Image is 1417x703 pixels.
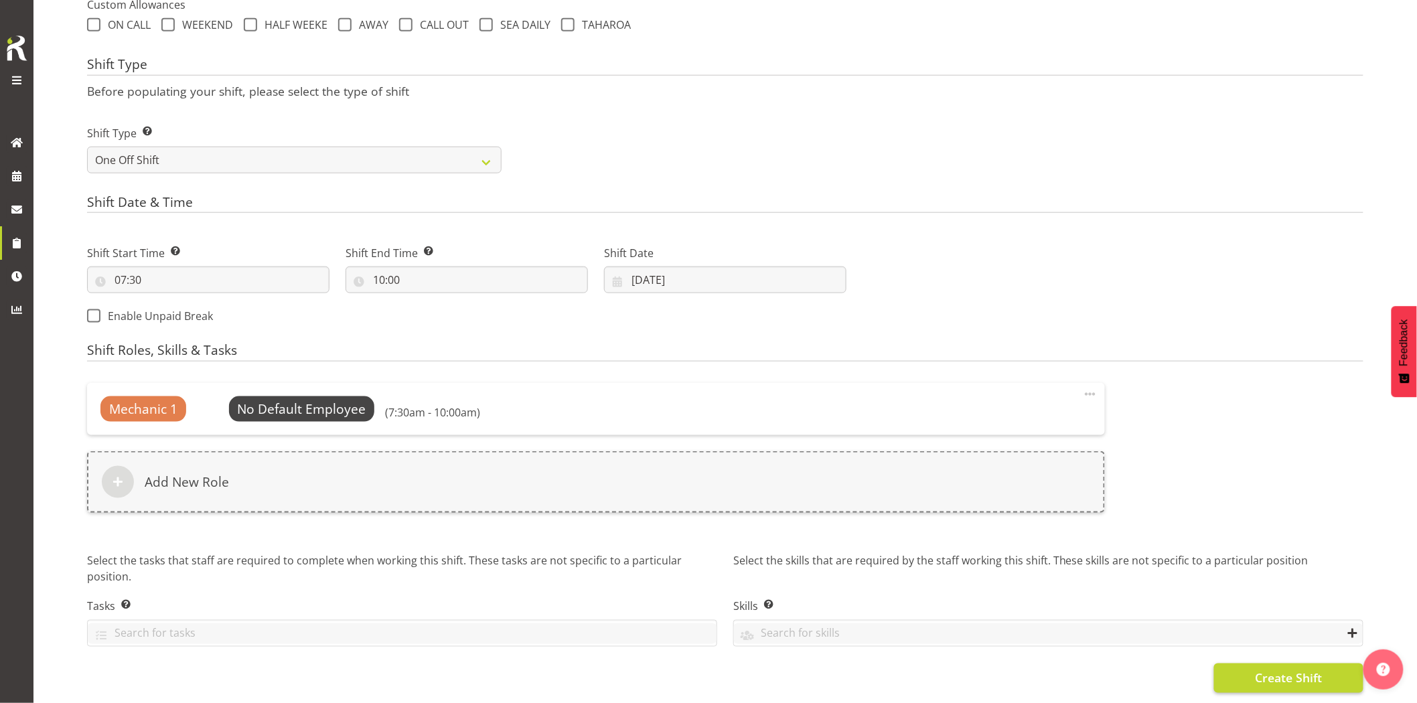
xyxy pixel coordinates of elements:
input: Search for skills [734,623,1363,644]
input: Click to select... [346,266,588,293]
span: Create Shift [1255,670,1322,687]
input: Search for tasks [88,623,717,644]
button: Create Shift [1214,663,1363,693]
label: Shift Type [87,125,502,141]
p: Select the tasks that staff are required to complete when working this shift. These tasks are not... [87,553,717,588]
h4: Shift Type [87,57,1363,76]
label: Shift End Time [346,245,588,261]
span: CALL OUT [413,18,469,31]
h4: Shift Roles, Skills & Tasks [87,343,1363,362]
span: AWAY [352,18,388,31]
h6: (7:30am - 10:00am) [385,406,480,419]
label: Shift Date [604,245,846,261]
label: Tasks [87,599,717,615]
span: Enable Unpaid Break [100,309,213,323]
span: Mechanic 1 [109,400,177,419]
label: Shift Start Time [87,245,329,261]
h4: Shift Date & Time [87,195,1363,214]
span: WEEKEND [175,18,233,31]
h6: Add New Role [145,474,229,490]
p: Select the skills that are required by the staff working this shift. These skills are not specifi... [733,553,1363,588]
img: help-xxl-2.png [1377,663,1390,676]
img: Rosterit icon logo [3,33,30,63]
span: HALF WEEKE [257,18,327,31]
span: TAHAROA [575,18,631,31]
span: Feedback [1398,319,1410,366]
span: ON CALL [100,18,151,31]
p: Before populating your shift, please select the type of shift [87,84,1363,98]
span: No Default Employee [237,400,366,418]
input: Click to select... [604,266,846,293]
label: Skills [733,599,1363,615]
input: Click to select... [87,266,329,293]
span: SEA DAILY [493,18,550,31]
button: Feedback - Show survey [1392,306,1417,397]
